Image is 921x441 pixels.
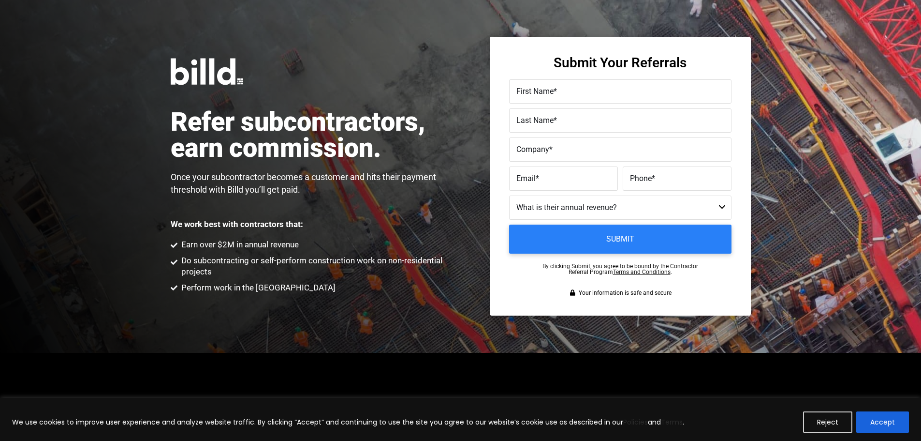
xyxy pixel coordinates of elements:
[179,282,336,294] span: Perform work in the [GEOGRAPHIC_DATA]
[516,145,549,154] span: Company
[171,171,461,196] p: Once your subcontractor becomes a customer and hits their payment threshold with Billd you’ll get...
[661,417,683,427] a: Terms
[856,411,909,433] button: Accept
[630,174,652,183] span: Phone
[179,239,299,251] span: Earn over $2M in annual revenue
[179,255,461,278] span: Do subcontracting or self-perform construction work on non-residential projects
[516,116,554,125] span: Last Name
[576,289,672,296] span: Your information is safe and secure
[509,225,731,254] input: Submit
[171,109,461,161] h1: Refer subcontractors, earn commission.
[554,56,687,70] h3: Submit Your Referrals
[542,263,698,275] p: By clicking Submit, you agree to be bound by the Contractor Referral Program .
[623,417,648,427] a: Policies
[516,174,536,183] span: Email
[803,411,852,433] button: Reject
[12,416,684,428] p: We use cookies to improve user experience and analyze website traffic. By clicking “Accept” and c...
[171,220,303,228] p: We work best with contractors that:
[516,87,554,96] span: First Name
[613,269,671,275] a: Terms and Conditions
